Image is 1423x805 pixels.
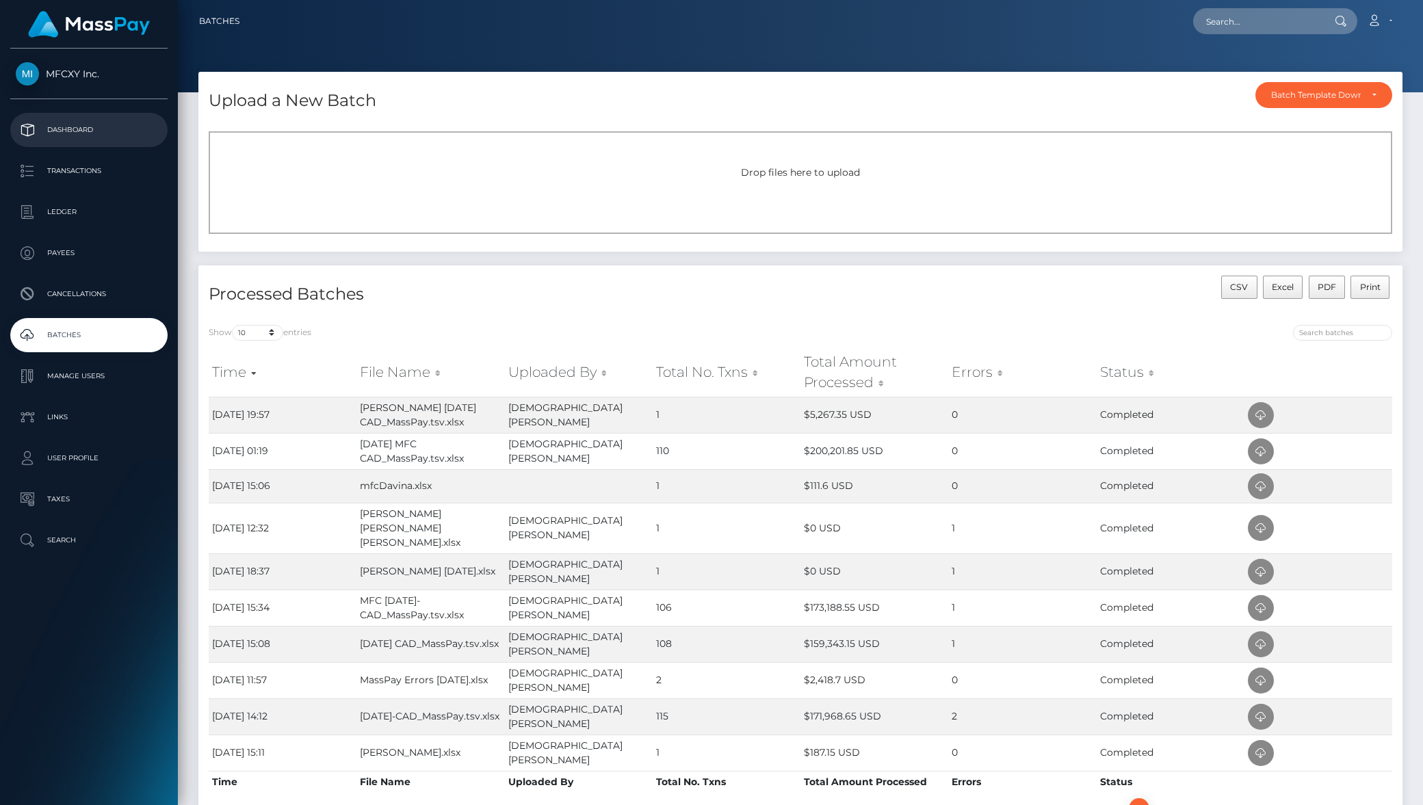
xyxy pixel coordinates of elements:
h4: Upload a New Batch [209,89,376,113]
select: Showentries [232,325,283,341]
td: [PERSON_NAME] [DATE].xlsx [356,553,504,590]
td: [DATE] 12:32 [209,503,356,553]
span: CSV [1230,282,1248,292]
span: Print [1360,282,1381,292]
th: Total Amount Processed [800,771,948,793]
td: [DATE] 15:06 [209,469,356,503]
td: [PERSON_NAME] [PERSON_NAME] [PERSON_NAME].xlsx [356,503,504,553]
a: User Profile [10,441,168,475]
p: Search [16,530,162,551]
td: 0 [948,662,1096,698]
td: [DATE] 15:08 [209,626,356,662]
td: [DEMOGRAPHIC_DATA][PERSON_NAME] [505,626,653,662]
td: mfcDavina.xlsx [356,469,504,503]
a: Manage Users [10,359,168,393]
td: [DEMOGRAPHIC_DATA][PERSON_NAME] [505,433,653,469]
td: 0 [948,433,1096,469]
h4: Processed Batches [209,282,790,306]
p: Manage Users [16,366,162,386]
th: Total No. Txns: activate to sort column ascending [653,348,800,397]
td: Completed [1097,469,1244,503]
td: [DATE] 14:12 [209,698,356,735]
td: [DEMOGRAPHIC_DATA][PERSON_NAME] [505,397,653,433]
td: Completed [1097,397,1244,433]
td: $111.6 USD [800,469,948,503]
td: Completed [1097,735,1244,771]
td: $173,188.55 USD [800,590,948,626]
p: Taxes [16,489,162,510]
td: [DATE] 18:37 [209,553,356,590]
a: Taxes [10,482,168,516]
td: Completed [1097,590,1244,626]
td: MFC [DATE]-CAD_MassPay.tsv.xlsx [356,590,504,626]
td: Completed [1097,553,1244,590]
td: [DATE] 19:57 [209,397,356,433]
a: Batches [10,318,168,352]
td: 108 [653,626,800,662]
a: Links [10,400,168,434]
input: Search... [1193,8,1322,34]
th: Uploaded By: activate to sort column ascending [505,348,653,397]
p: User Profile [16,448,162,469]
th: Total Amount Processed: activate to sort column ascending [800,348,948,397]
button: CSV [1221,276,1257,299]
th: File Name [356,771,504,793]
span: Drop files here to upload [741,166,860,179]
p: Dashboard [16,120,162,140]
td: [DATE] MFC CAD_MassPay.tsv.xlsx [356,433,504,469]
th: Uploaded By [505,771,653,793]
a: Cancellations [10,277,168,311]
th: Total No. Txns [653,771,800,793]
p: Payees [16,243,162,263]
p: Links [16,407,162,427]
td: 1 [653,469,800,503]
td: [DEMOGRAPHIC_DATA][PERSON_NAME] [505,735,653,771]
td: $200,201.85 USD [800,433,948,469]
a: Payees [10,236,168,270]
td: 0 [948,469,1096,503]
a: Search [10,523,168,557]
button: Batch Template Download [1255,82,1392,108]
div: Batch Template Download [1271,90,1361,101]
p: Batches [16,325,162,345]
td: [DATE] 01:19 [209,433,356,469]
td: [PERSON_NAME] [DATE] CAD_MassPay.tsv.xlsx [356,397,504,433]
td: Completed [1097,503,1244,553]
td: Completed [1097,626,1244,662]
th: Time: activate to sort column ascending [209,348,356,397]
td: 1 [653,735,800,771]
img: MassPay Logo [28,11,150,38]
button: Excel [1263,276,1303,299]
td: 1 [948,626,1096,662]
td: $171,968.65 USD [800,698,948,735]
input: Search batches [1293,325,1392,341]
td: [DEMOGRAPHIC_DATA][PERSON_NAME] [505,590,653,626]
a: Dashboard [10,113,168,147]
button: Print [1350,276,1389,299]
td: 1 [653,397,800,433]
td: 2 [653,662,800,698]
td: [PERSON_NAME].xlsx [356,735,504,771]
td: [DATE] CAD_MassPay.tsv.xlsx [356,626,504,662]
td: MassPay Errors [DATE].xlsx [356,662,504,698]
td: [DEMOGRAPHIC_DATA][PERSON_NAME] [505,698,653,735]
td: 0 [948,397,1096,433]
span: MFCXY Inc. [10,68,168,80]
td: [DATE] 15:34 [209,590,356,626]
td: 1 [653,553,800,590]
p: Transactions [16,161,162,181]
td: Completed [1097,662,1244,698]
th: Status [1097,771,1244,793]
td: 1 [653,503,800,553]
td: [DEMOGRAPHIC_DATA][PERSON_NAME] [505,553,653,590]
td: $5,267.35 USD [800,397,948,433]
th: File Name: activate to sort column ascending [356,348,504,397]
td: $2,418.7 USD [800,662,948,698]
label: Show entries [209,325,311,341]
td: $187.15 USD [800,735,948,771]
a: Batches [199,7,239,36]
td: 2 [948,698,1096,735]
td: $0 USD [800,553,948,590]
a: Transactions [10,154,168,188]
th: Errors [948,771,1096,793]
